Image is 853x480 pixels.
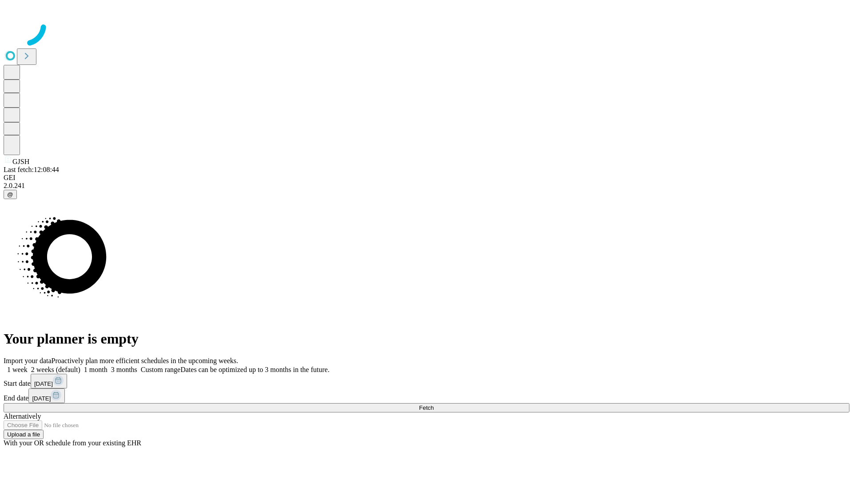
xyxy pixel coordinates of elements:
[4,430,44,439] button: Upload a file
[111,366,137,373] span: 3 months
[4,166,59,173] span: Last fetch: 12:08:44
[4,331,849,347] h1: Your planner is empty
[4,388,849,403] div: End date
[52,357,238,364] span: Proactively plan more efficient schedules in the upcoming weeks.
[4,174,849,182] div: GEI
[34,380,53,387] span: [DATE]
[4,439,141,447] span: With your OR schedule from your existing EHR
[180,366,329,373] span: Dates can be optimized up to 3 months in the future.
[4,182,849,190] div: 2.0.241
[31,374,67,388] button: [DATE]
[7,191,13,198] span: @
[4,190,17,199] button: @
[28,388,65,403] button: [DATE]
[141,366,180,373] span: Custom range
[4,403,849,412] button: Fetch
[84,366,108,373] span: 1 month
[32,395,51,402] span: [DATE]
[4,357,52,364] span: Import your data
[4,412,41,420] span: Alternatively
[31,366,80,373] span: 2 weeks (default)
[419,404,434,411] span: Fetch
[7,366,28,373] span: 1 week
[12,158,29,165] span: GJSH
[4,374,849,388] div: Start date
